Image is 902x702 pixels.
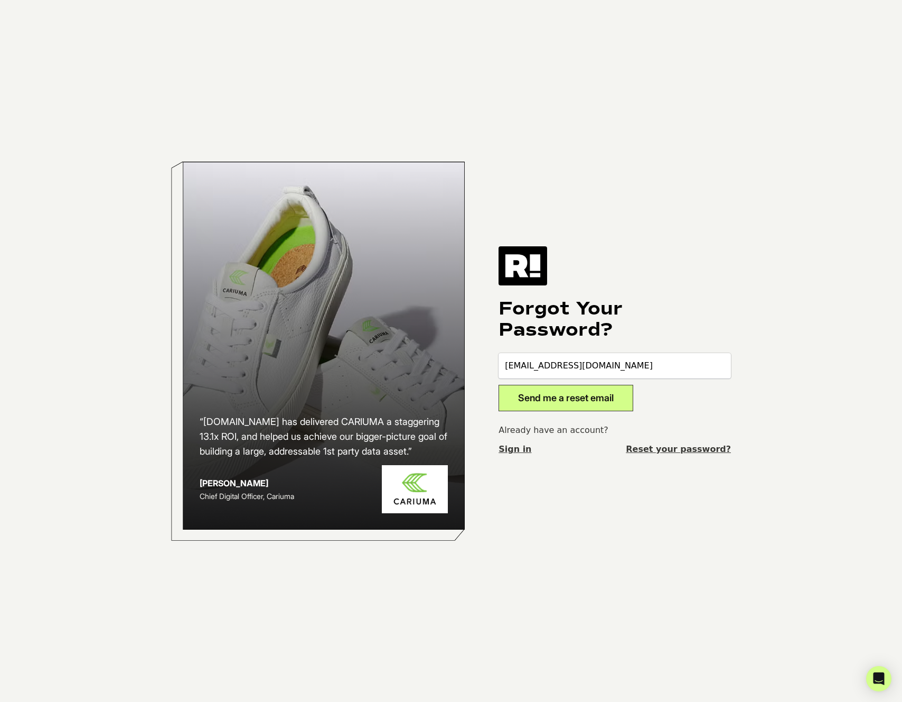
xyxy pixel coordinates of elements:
[200,414,448,459] h2: “[DOMAIN_NAME] has delivered CARIUMA a staggering 13.1x ROI, and helped us achieve our bigger-pic...
[866,666,891,691] div: Open Intercom Messenger
[499,424,731,437] p: Already have an account?
[499,443,531,456] a: Sign in
[626,443,731,456] a: Reset your password?
[499,298,731,340] h1: Forgot Your Password?
[499,246,547,285] img: Retention.com
[499,385,633,411] button: Send me a reset email
[200,478,268,488] strong: [PERSON_NAME]
[200,492,294,501] span: Chief Digital Officer, Cariuma
[382,465,448,513] img: Cariuma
